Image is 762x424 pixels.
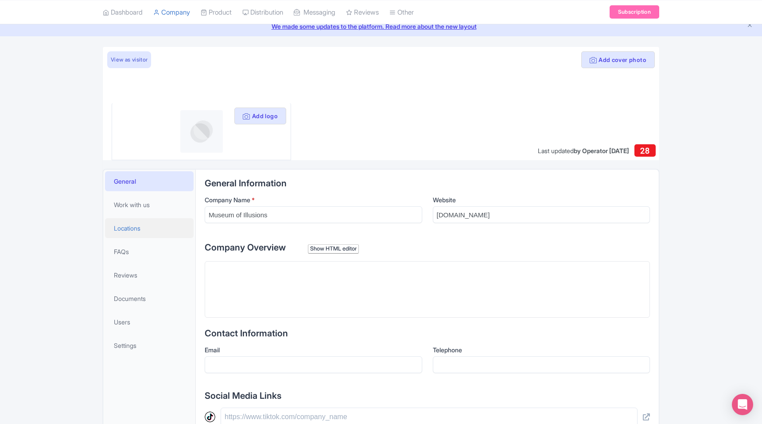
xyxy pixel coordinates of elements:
div: Show HTML editor [308,244,359,254]
div: Last updated [538,146,629,155]
span: Email [205,346,220,354]
a: Subscription [610,5,659,19]
span: FAQs [114,247,129,256]
span: Telephone [433,346,462,354]
span: General [114,177,136,186]
span: Settings [114,341,136,350]
a: Reviews [105,265,194,285]
span: Locations [114,224,140,233]
a: General [105,171,194,191]
span: Users [114,317,130,327]
button: Add cover photo [581,51,655,68]
a: FAQs [105,242,194,262]
h2: General Information [205,178,650,188]
img: profile-logo-d1a8e230fb1b8f12adc913e4f4d7365c.png [180,110,223,153]
span: 28 [640,146,649,155]
span: Website [433,196,456,204]
span: Reviews [114,270,137,280]
a: View as visitor [107,51,151,68]
button: Close announcement [746,21,753,31]
h2: Social Media Links [205,391,650,401]
div: Open Intercom Messenger [732,394,753,415]
button: Add logo [234,108,286,124]
span: Documents [114,294,146,303]
img: tiktok-round-01-ca200c7ba8d03f2cade56905edf8567d.svg [205,412,215,422]
span: Company Overview [205,242,286,253]
a: Work with us [105,195,194,215]
h2: Contact Information [205,328,650,338]
a: Documents [105,289,194,308]
span: Work with us [114,200,150,209]
a: Settings [105,335,194,355]
span: by Operator [DATE] [574,147,629,154]
span: Company Name [205,196,250,204]
a: Locations [105,218,194,238]
a: We made some updates to the platform. Read more about the new layout [5,22,757,31]
a: Users [105,312,194,332]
